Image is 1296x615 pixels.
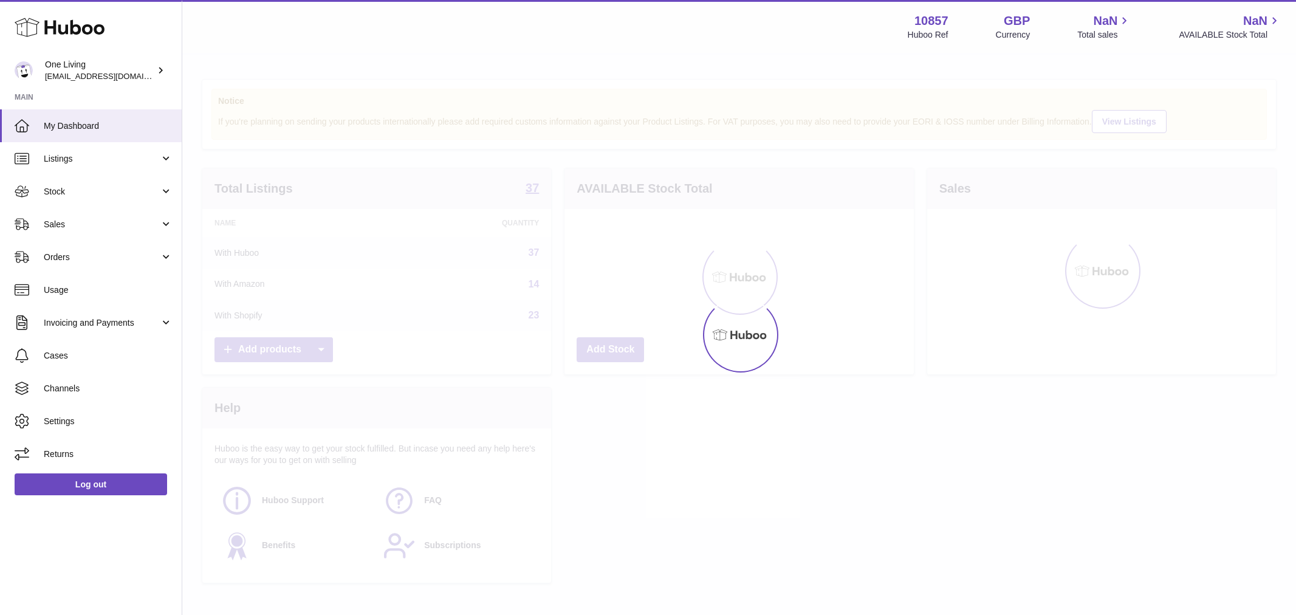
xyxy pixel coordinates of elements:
span: Cases [44,350,173,362]
span: [EMAIL_ADDRESS][DOMAIN_NAME] [45,71,179,81]
div: Huboo Ref [908,29,948,41]
span: NaN [1243,13,1267,29]
span: Stock [44,186,160,198]
span: Orders [44,252,160,263]
span: Sales [44,219,160,230]
div: Currency [996,29,1030,41]
a: NaN Total sales [1077,13,1131,41]
div: One Living [45,59,154,82]
span: My Dashboard [44,120,173,132]
span: Total sales [1077,29,1131,41]
a: Log out [15,473,167,495]
span: Returns [44,448,173,460]
strong: GBP [1004,13,1030,29]
span: Channels [44,383,173,394]
span: Settings [44,416,173,427]
span: Listings [44,153,160,165]
a: NaN AVAILABLE Stock Total [1179,13,1281,41]
span: AVAILABLE Stock Total [1179,29,1281,41]
span: Invoicing and Payments [44,317,160,329]
span: Usage [44,284,173,296]
span: NaN [1093,13,1117,29]
img: internalAdmin-10857@internal.huboo.com [15,61,33,80]
strong: 10857 [914,13,948,29]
